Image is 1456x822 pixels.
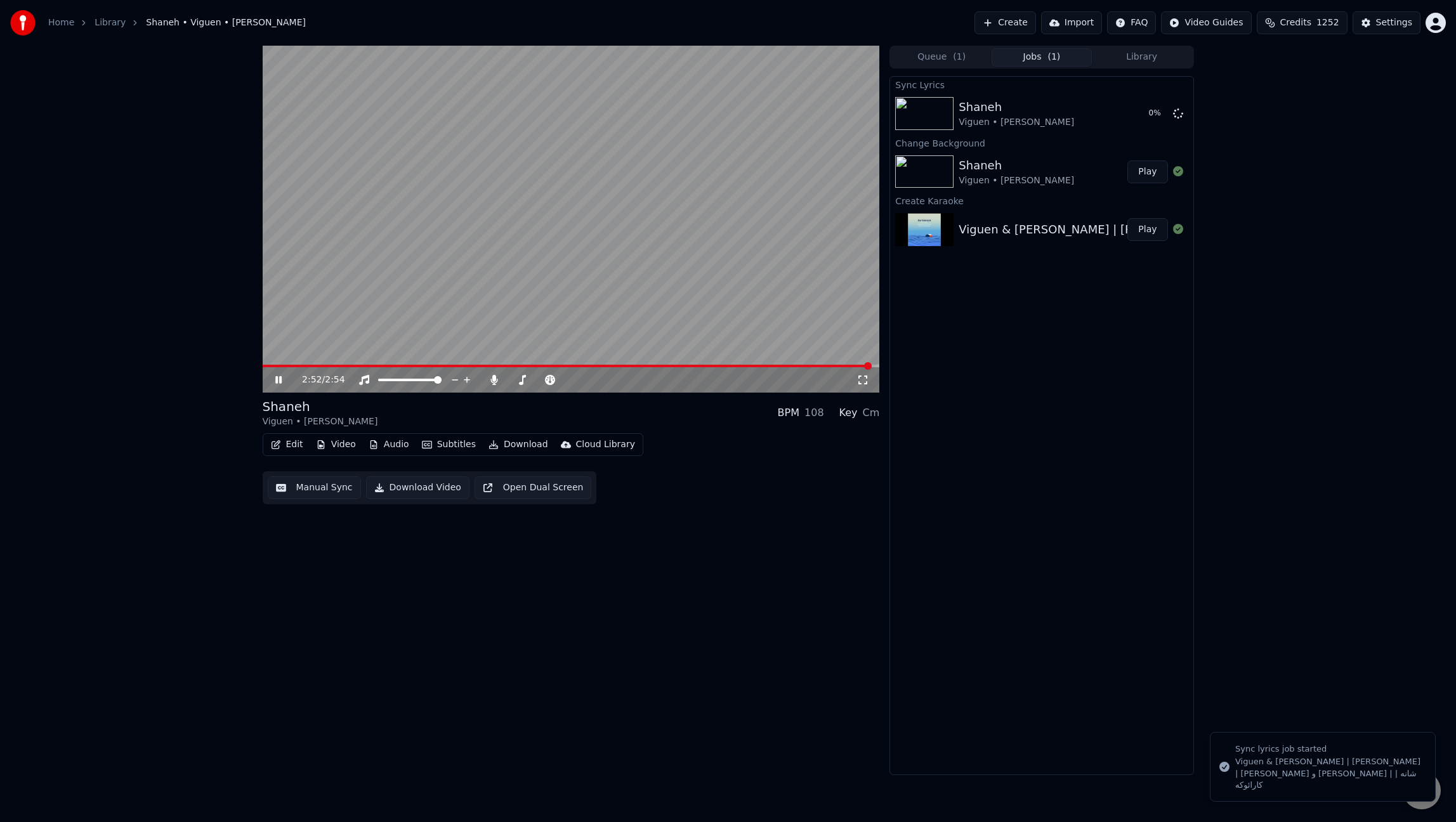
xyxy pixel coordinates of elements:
div: Shaneh [263,398,378,415]
div: Shaneh [959,157,1074,174]
span: ( 1 ) [1047,51,1060,63]
span: Shaneh • Viguen • [PERSON_NAME] [146,16,306,29]
button: Play [1127,218,1167,241]
button: Settings [1353,11,1420,34]
div: Viguen • [PERSON_NAME] [959,174,1074,187]
div: Viguen • [PERSON_NAME] [263,415,378,428]
button: Credits1252 [1257,11,1348,34]
div: Shaneh [959,98,1074,116]
button: Download Video [366,476,469,499]
div: Create Karaoke [890,193,1193,208]
div: Sync Lyrics [890,77,1193,92]
nav: breadcrumb [48,16,306,29]
div: Cloud Library [576,438,635,451]
span: 2:52 [302,374,322,386]
button: Create [974,11,1036,34]
div: Cm [863,405,880,421]
div: Key [839,405,858,421]
button: Play [1127,160,1167,183]
button: Subtitles [417,436,481,453]
button: Download [483,436,553,453]
div: Sync lyrics job started [1235,743,1425,755]
div: Viguen • [PERSON_NAME] [959,116,1074,129]
button: FAQ [1107,11,1156,34]
button: Queue [891,48,992,67]
button: Import [1041,11,1102,34]
div: Settings [1376,16,1412,29]
span: 2:54 [325,374,344,386]
div: 108 [804,405,824,421]
span: ( 1 ) [953,51,966,63]
div: / [302,374,332,386]
div: BPM [778,405,799,421]
button: Edit [266,436,308,453]
a: Library [95,16,126,29]
button: Audio [364,436,414,453]
button: Jobs [992,48,1092,67]
div: 0 % [1149,108,1168,119]
span: 1252 [1316,16,1339,29]
button: Video [311,436,361,453]
button: Video Guides [1161,11,1251,34]
a: Home [48,16,74,29]
button: Manual Sync [268,476,361,499]
button: Library [1092,48,1192,67]
span: Credits [1280,16,1311,29]
div: Viguen & [PERSON_NAME] | [PERSON_NAME] | [PERSON_NAME] و [PERSON_NAME] | شانه | کارائوکه [1235,756,1425,791]
div: Change Background [890,135,1193,150]
button: Open Dual Screen [475,476,592,499]
img: youka [10,10,36,36]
